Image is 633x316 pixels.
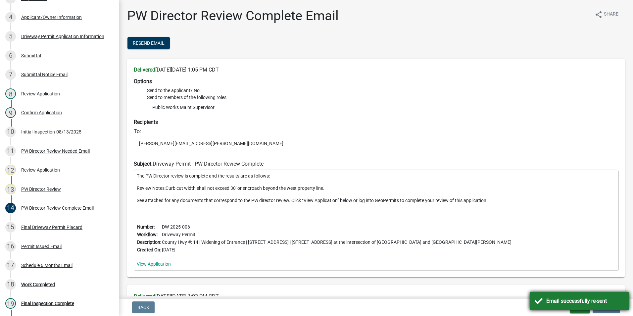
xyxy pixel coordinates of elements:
a: View Application [137,261,171,267]
b: Created On: [137,247,161,252]
td: [DATE] [162,246,512,254]
div: 10 [5,127,16,137]
div: 15 [5,222,16,233]
div: PW Director Review Needed Email [21,149,90,153]
span: Share [604,11,618,19]
strong: Delivered [134,67,155,73]
b: Workflow: [137,232,158,237]
i: share [595,11,603,19]
div: PW Director Review [21,187,61,191]
div: Driveway Permit Application Information [21,34,104,39]
p: The PW Director review is complete and the results are as follows: [137,173,615,180]
span: Resend Email [133,40,165,46]
div: Review Application [21,91,60,96]
b: Description: [137,239,161,245]
div: Submittal [21,53,41,58]
strong: Subject: [134,161,153,167]
div: 6 [5,50,16,61]
td: DW-2025-006 [162,223,512,231]
td: Driveway Permit [162,231,512,238]
p: Review Notes:Curb cut width shall not exceed 30' or encroach beyond the west property line. [137,185,615,192]
div: PW Director Review Complete Email [21,206,94,210]
div: Final Inspection Complete [21,301,74,306]
div: Schedule 6 Months Email [21,263,73,268]
div: Confirm Application [21,110,62,115]
div: Review Application [21,168,60,172]
div: Final Driveway Permit Placard [21,225,82,230]
div: 17 [5,260,16,271]
button: Resend Email [127,37,170,49]
span: Back [137,305,149,310]
div: Initial Inspection-08/13/2025 [21,130,81,134]
div: 9 [5,107,16,118]
h6: Driveway Permit - PW Director Review Complete [134,161,618,167]
strong: Delivered [134,293,155,299]
div: Submittal Notice Email [21,72,68,77]
div: Applicant/Owner Information [21,15,82,20]
div: 7 [5,69,16,80]
td: County Hwy #: 14 | Widening of Entrance | [STREET_ADDRESS] | [STREET_ADDRESS] at the intersection... [162,238,512,246]
div: 18 [5,279,16,290]
strong: Options [134,78,152,84]
h6: [DATE][DATE] 1:05 PM CDT [134,67,618,73]
div: Email successfully re-sent [546,297,624,305]
div: 16 [5,241,16,252]
li: Send to members of the following roles: [147,94,618,114]
div: 12 [5,165,16,175]
h1: PW Director Review Complete Email [127,8,339,24]
div: 13 [5,184,16,194]
h6: [DATE][DATE] 1:02 PM CDT [134,293,618,299]
div: 14 [5,203,16,213]
li: Public Works Maint Supervisor [147,102,618,112]
button: Back [132,301,155,313]
p: See attached for any documents that correspond to the PW director review. Click “View Application... [137,197,615,204]
h6: To: [134,128,618,134]
div: Permit Issued Email [21,244,62,249]
button: shareShare [589,8,624,21]
div: Work Completed [21,282,55,287]
div: 8 [5,88,16,99]
div: 11 [5,146,16,156]
strong: Recipients [134,119,158,125]
b: Number: [137,224,155,230]
li: Send to the applicant? No [147,87,618,94]
li: [PERSON_NAME][EMAIL_ADDRESS][PERSON_NAME][DOMAIN_NAME] [134,138,618,148]
div: 19 [5,298,16,309]
div: 4 [5,12,16,23]
div: 5 [5,31,16,42]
